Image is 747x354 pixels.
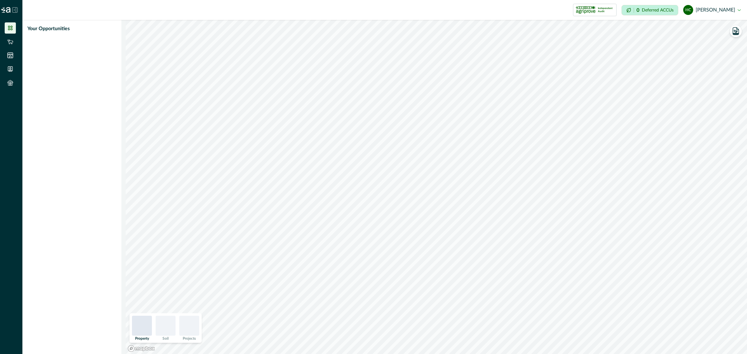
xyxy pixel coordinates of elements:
[598,7,614,13] p: Independent Audit
[135,337,149,340] p: Property
[128,345,155,352] a: Mapbox logo
[642,8,674,12] p: Deferred ACCUs
[683,2,741,17] button: harrison chapman[PERSON_NAME]
[27,25,70,32] p: Your Opportunities
[183,337,196,340] p: Projects
[162,337,169,340] p: Soil
[1,7,11,13] img: Logo
[637,8,639,13] p: 0
[573,4,617,16] button: certification logoIndependent Audit
[576,5,595,15] img: certification logo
